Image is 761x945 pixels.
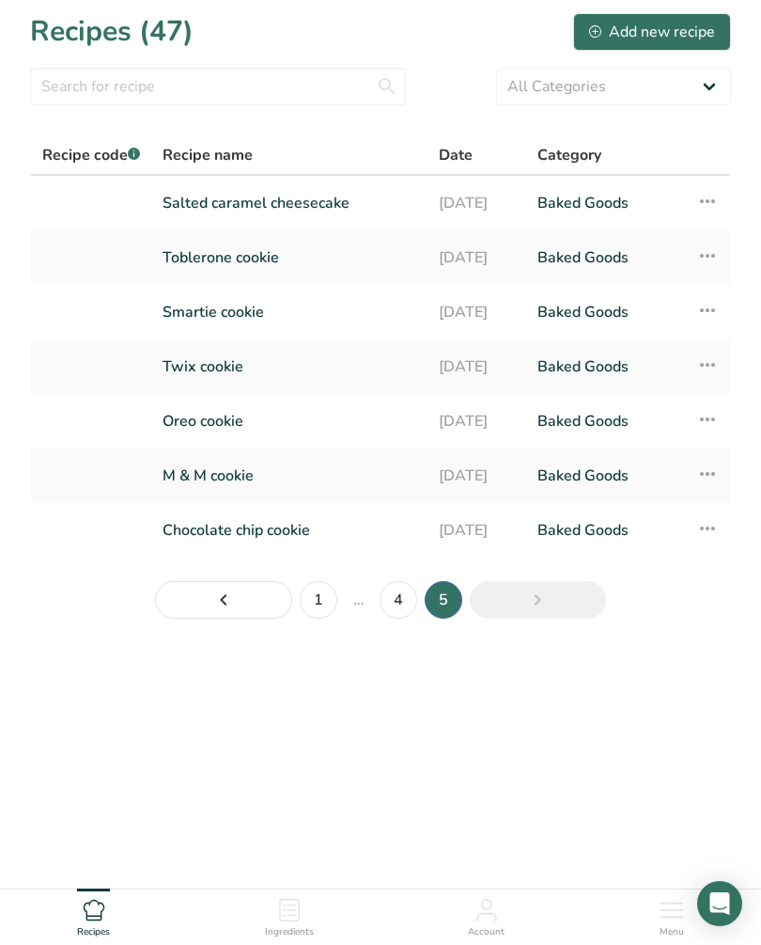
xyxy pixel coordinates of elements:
[537,238,674,277] a: Baked Goods
[163,402,416,441] a: Oreo cookie
[163,511,416,550] a: Chocolate chip cookie
[470,581,607,619] a: Page 6.
[163,456,416,496] a: M & M cookie
[439,183,515,223] a: [DATE]
[439,402,515,441] a: [DATE]
[537,292,674,332] a: Baked Goods
[660,925,684,939] span: Menu
[537,456,674,496] a: Baked Goods
[42,145,140,165] span: Recipe code
[155,581,292,619] a: Page 4.
[77,890,110,940] a: Recipes
[163,292,416,332] a: Smartie cookie
[163,347,416,386] a: Twix cookie
[380,581,417,619] a: Page 4.
[163,238,416,277] a: Toblerone cookie
[697,881,742,926] div: Open Intercom Messenger
[163,144,253,166] span: Recipe name
[589,21,715,43] div: Add new recipe
[537,347,674,386] a: Baked Goods
[439,456,515,496] a: [DATE]
[439,347,515,386] a: [DATE]
[439,238,515,277] a: [DATE]
[537,144,601,166] span: Category
[300,581,337,619] a: Page 1.
[537,402,674,441] a: Baked Goods
[468,925,505,939] span: Account
[77,925,110,939] span: Recipes
[30,68,406,105] input: Search for recipe
[537,511,674,550] a: Baked Goods
[265,890,314,940] a: Ingredients
[439,144,473,166] span: Date
[439,511,515,550] a: [DATE]
[30,10,194,53] h1: Recipes (47)
[537,183,674,223] a: Baked Goods
[439,292,515,332] a: [DATE]
[468,890,505,940] a: Account
[265,925,314,939] span: Ingredients
[573,13,731,51] button: Add new recipe
[163,183,416,223] a: Salted caramel cheesecake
